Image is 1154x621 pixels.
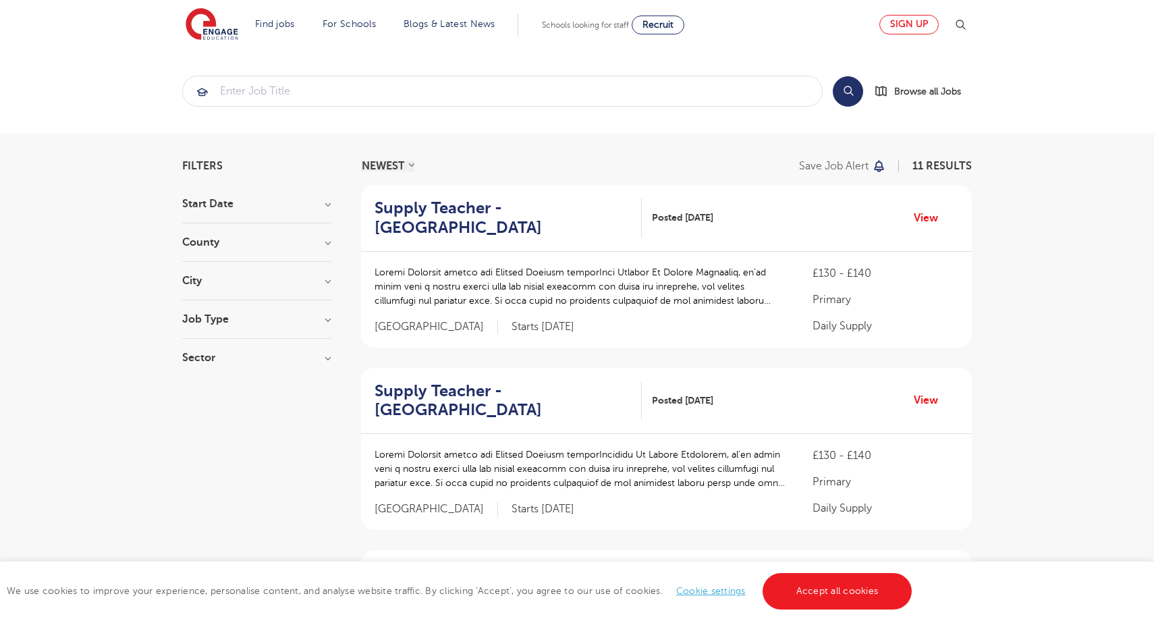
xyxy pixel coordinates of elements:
span: Posted [DATE] [652,394,713,408]
p: Save job alert [799,161,869,171]
h3: County [182,237,331,248]
span: [GEOGRAPHIC_DATA] [375,320,498,334]
p: Primary [813,292,958,308]
p: Daily Supply [813,318,958,334]
button: Save job alert [799,161,886,171]
p: Starts [DATE] [512,320,574,334]
p: Starts [DATE] [512,502,574,516]
p: £130 - £140 [813,265,958,281]
h3: City [182,275,331,286]
h3: Job Type [182,314,331,325]
div: Submit [182,76,823,107]
p: Primary [813,474,958,490]
p: £130 - £140 [813,448,958,464]
a: View [914,391,948,409]
p: Daily Supply [813,500,958,516]
span: Schools looking for staff [542,20,629,30]
h2: Supply Teacher - [GEOGRAPHIC_DATA] [375,381,631,421]
span: Filters [182,161,223,171]
a: Recruit [632,16,684,34]
a: Blogs & Latest News [404,19,495,29]
span: [GEOGRAPHIC_DATA] [375,502,498,516]
img: Engage Education [186,8,238,42]
span: We use cookies to improve your experience, personalise content, and analyse website traffic. By c... [7,586,915,596]
a: For Schools [323,19,376,29]
span: Posted [DATE] [652,211,713,225]
button: Search [833,76,863,107]
a: Find jobs [255,19,295,29]
a: Supply Teacher - [GEOGRAPHIC_DATA] [375,381,642,421]
p: Loremi Dolorsit ametco adi Elitsed Doeiusm temporIncididu Ut Labore Etdolorem, al’en admin veni q... [375,448,786,490]
span: Browse all Jobs [894,84,961,99]
a: Cookie settings [676,586,746,596]
a: Accept all cookies [763,573,912,610]
h2: Supply Teacher - [GEOGRAPHIC_DATA] [375,198,631,238]
p: Loremi Dolorsit ametco adi Elitsed Doeiusm temporInci Utlabor Et Dolore Magnaaliq, en’ad minim ve... [375,265,786,308]
span: Recruit [642,20,674,30]
a: Supply Teacher - [GEOGRAPHIC_DATA] [375,198,642,238]
a: Browse all Jobs [874,84,972,99]
a: Sign up [879,15,939,34]
input: Submit [183,76,822,106]
h3: Sector [182,352,331,363]
span: 11 RESULTS [912,160,972,172]
a: View [914,209,948,227]
h3: Start Date [182,198,331,209]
